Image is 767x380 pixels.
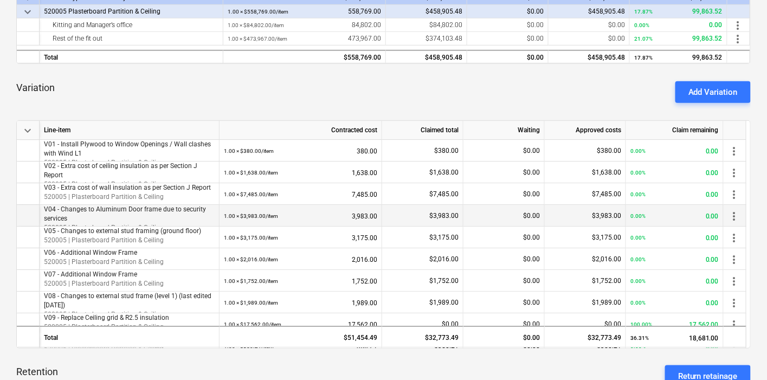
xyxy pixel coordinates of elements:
[592,255,621,263] span: $2,016.00
[545,121,626,140] div: Approved costs
[630,213,646,219] small: 0.00%
[386,50,467,63] div: $458,905.48
[21,124,34,137] span: keyboard_arrow_down
[728,231,741,244] span: more_vert
[467,50,549,63] div: $0.00
[634,36,653,42] small: 21.07%
[630,170,646,176] small: 0.00%
[40,50,223,63] div: Total
[44,205,215,223] p: V04 - Changes to Aluminum Door frame due to security services
[429,169,459,176] span: $1,638.00
[220,121,382,140] div: Contracted cost
[21,5,34,18] span: keyboard_arrow_down
[44,180,215,189] p: 520005 | Plasterboard Partition & Ceiling
[224,213,278,219] small: 1.00 × $3,983.00 / item
[588,8,625,15] span: $458,905.48
[44,292,215,310] p: V08 - Changes to external stud frame (level 1) (last edited [DATE])
[732,19,745,32] span: more_vert
[44,279,215,288] p: 520005 | Plasterboard Partition & Ceiling
[592,169,621,176] span: $1,638.00
[728,166,741,179] span: more_vert
[228,5,381,18] div: 558,769.00
[630,235,646,241] small: 0.00%
[630,140,719,162] div: 0.00
[549,50,630,63] div: $458,905.48
[523,234,540,241] span: $0.00
[523,277,540,285] span: $0.00
[675,81,751,103] button: Add Variation
[228,32,381,46] div: 473,967.00
[630,162,719,184] div: 0.00
[634,32,723,46] div: 99,863.52
[224,321,281,327] small: 1.00 × $17,562.00 / item
[634,55,653,61] small: 17.87%
[429,190,459,198] span: $7,485.00
[626,121,724,140] div: Claim remaining
[527,35,544,42] span: $0.00
[463,121,545,140] div: Waiting
[630,256,646,262] small: 0.00%
[224,313,377,336] div: 17,562.00
[630,327,719,349] div: 18,681.00
[634,5,723,18] div: 99,863.52
[434,147,459,154] span: $380.00
[44,313,215,323] p: V09 - Replace Ceiling grid & R2.5 insulation
[426,35,462,42] span: $374,103.48
[224,148,274,154] small: 1.00 × $380.00 / item
[634,18,723,32] div: 0.00
[732,33,745,46] span: more_vert
[728,145,741,158] span: more_vert
[228,22,284,28] small: 1.00 × $84,802.00 / item
[224,292,377,314] div: 1,989.00
[634,51,723,65] div: 99,863.52
[228,18,381,32] div: 84,802.00
[429,277,459,285] span: $1,752.00
[44,257,215,267] p: 520005 | Plasterboard Partition & Ceiling
[44,32,218,46] div: Rest of the fit out
[382,121,463,140] div: Claimed total
[224,170,278,176] small: 1.00 × $1,638.00 / item
[527,8,544,15] span: $0.00
[630,183,719,205] div: 0.00
[630,270,719,292] div: 0.00
[608,35,625,42] span: $0.00
[523,147,540,154] span: $0.00
[634,22,649,28] small: 0.00%
[630,313,719,336] div: 17,562.00
[592,190,621,198] span: $7,485.00
[224,300,278,306] small: 1.00 × $1,989.00 / item
[463,326,545,347] div: $0.00
[630,248,719,270] div: 0.00
[44,310,215,319] p: 520005 | Plasterboard Partition & Ceiling
[592,234,621,241] span: $3,175.00
[44,140,215,158] p: V01 - Install Plywood to Window Openings / Wall clashes with Wind L1
[228,36,287,42] small: 1.00 × $473,967.00 / item
[44,192,215,202] p: 520005 | Plasterboard Partition & Ceiling
[224,191,278,197] small: 1.00 × $7,485.00 / item
[224,162,377,184] div: 1,638.00
[44,158,215,168] p: 520005 | Plasterboard Partition & Ceiling
[228,9,288,15] small: 1.00 × $558,769.00 / item
[592,212,621,220] span: $3,983.00
[44,183,215,192] p: V03 - Extra cost of wall insulation as per Section J Report
[44,236,215,245] p: 520005 | Plasterboard Partition & Ceiling
[728,297,741,310] span: more_vert
[523,190,540,198] span: $0.00
[634,9,653,15] small: 17.87%
[728,188,741,201] span: more_vert
[630,205,719,227] div: 0.00
[630,191,646,197] small: 0.00%
[728,275,741,288] span: more_vert
[523,255,540,263] span: $0.00
[224,235,278,241] small: 1.00 × $3,175.00 / item
[523,212,540,220] span: $0.00
[630,278,646,284] small: 0.00%
[597,147,621,154] span: $380.00
[224,248,377,270] div: 2,016.00
[40,326,220,347] div: Total
[429,21,462,29] span: $84,802.00
[44,18,218,32] div: Kitting and Manager’s office
[224,256,278,262] small: 1.00 × $2,016.00 / item
[728,210,741,223] span: more_vert
[604,320,621,328] span: $0.00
